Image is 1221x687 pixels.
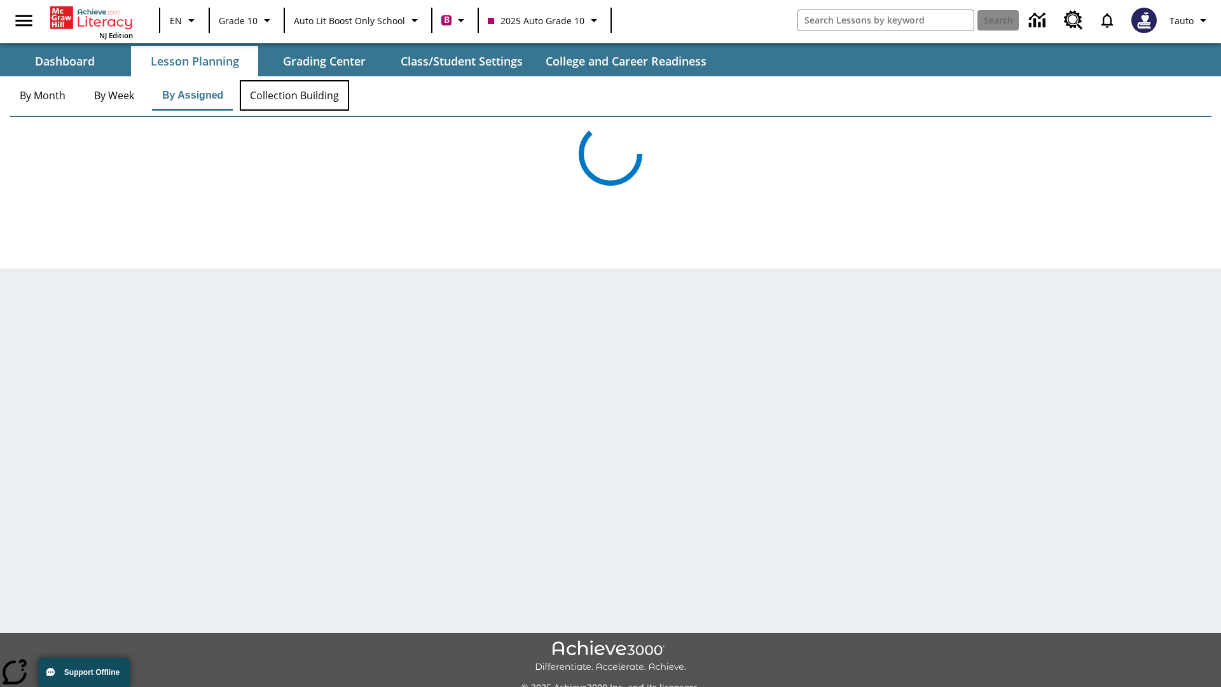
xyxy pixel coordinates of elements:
button: Language: EN, Select a language [164,9,205,32]
div: Home [50,4,133,40]
a: Data Center [1021,3,1056,38]
a: Home [50,5,133,31]
button: By Week [82,80,146,111]
span: Auto Lit Boost only School [294,14,405,27]
input: search field [798,10,974,31]
button: Class/Student Settings [390,46,533,76]
button: College and Career Readiness [535,46,717,76]
span: NJ Edition [99,31,133,40]
button: Profile/Settings [1164,9,1216,32]
img: Achieve3000 Differentiate Accelerate Achieve [535,641,686,673]
a: Resource Center, Will open in new tab [1056,3,1091,38]
button: Open side menu [5,2,43,39]
button: Grade: Grade 10, Select a grade [214,9,280,32]
button: School: Auto Lit Boost only School, Select your school [289,9,427,32]
button: Class: 2025 Auto Grade 10, Select your class [483,9,607,32]
button: Collection Building [240,80,349,111]
button: By Assigned [152,80,233,111]
button: Grading Center [261,46,388,76]
a: Notifications [1091,4,1124,37]
img: Avatar [1131,8,1157,33]
span: Grade 10 [219,14,258,27]
button: Select a new avatar [1124,4,1164,37]
button: By Month [10,80,76,111]
button: Boost Class color is violet red. Change class color [436,9,474,32]
span: EN [170,14,182,27]
button: Dashboard [1,46,128,76]
span: 2025 Auto Grade 10 [488,14,584,27]
button: Lesson Planning [131,46,258,76]
button: Support Offline [38,658,130,687]
span: Tauto [1169,14,1194,27]
span: B [444,12,450,28]
span: Support Offline [64,668,120,677]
